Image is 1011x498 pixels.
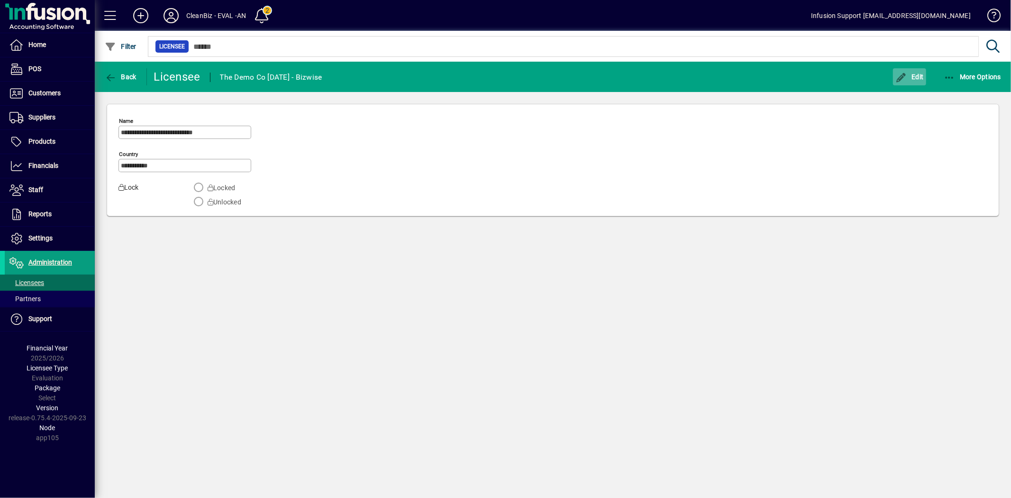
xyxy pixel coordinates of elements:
[28,41,46,48] span: Home
[28,315,52,323] span: Support
[5,106,95,129] a: Suppliers
[28,113,55,121] span: Suppliers
[35,384,60,392] span: Package
[154,69,200,84] div: Licensee
[95,68,147,85] app-page-header-button: Back
[5,154,95,178] a: Financials
[28,65,41,73] span: POS
[5,307,95,331] a: Support
[27,364,68,372] span: Licensee Type
[27,344,68,352] span: Financial Year
[40,424,55,432] span: Node
[9,295,41,303] span: Partners
[105,43,137,50] span: Filter
[105,73,137,81] span: Back
[5,203,95,226] a: Reports
[159,42,185,51] span: Licensee
[5,178,95,202] a: Staff
[5,227,95,250] a: Settings
[28,162,58,169] span: Financials
[28,89,61,97] span: Customers
[102,68,139,85] button: Back
[119,151,138,157] mat-label: Country
[220,70,322,85] div: The Demo Co [DATE] - Bizwise
[5,130,95,154] a: Products
[28,210,52,218] span: Reports
[5,291,95,307] a: Partners
[186,8,246,23] div: CleanBiz - EVAL -AN
[102,38,139,55] button: Filter
[28,186,43,194] span: Staff
[28,258,72,266] span: Administration
[893,68,926,85] button: Edit
[111,183,173,207] label: Lock
[36,404,59,412] span: Version
[5,33,95,57] a: Home
[811,8,971,23] div: Infusion Support [EMAIL_ADDRESS][DOMAIN_NAME]
[28,138,55,145] span: Products
[980,2,999,33] a: Knowledge Base
[28,234,53,242] span: Settings
[156,7,186,24] button: Profile
[126,7,156,24] button: Add
[5,275,95,291] a: Licensees
[5,82,95,105] a: Customers
[944,73,1002,81] span: More Options
[5,57,95,81] a: POS
[9,279,44,286] span: Licensees
[895,73,924,81] span: Edit
[119,118,133,124] mat-label: Name
[941,68,1004,85] button: More Options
